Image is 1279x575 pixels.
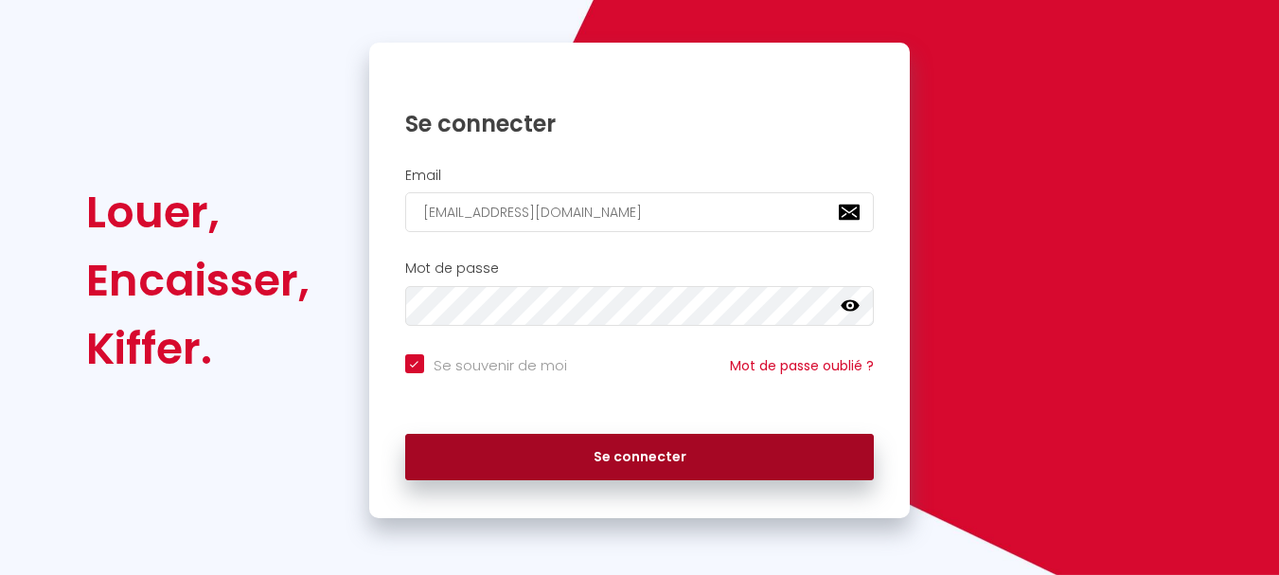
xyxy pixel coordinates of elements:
[86,246,310,314] div: Encaisser,
[405,109,875,138] h1: Se connecter
[405,192,875,232] input: Ton Email
[405,434,875,481] button: Se connecter
[86,178,310,246] div: Louer,
[405,168,875,184] h2: Email
[405,261,875,277] h2: Mot de passe
[730,356,874,375] a: Mot de passe oublié ?
[86,314,310,383] div: Kiffer.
